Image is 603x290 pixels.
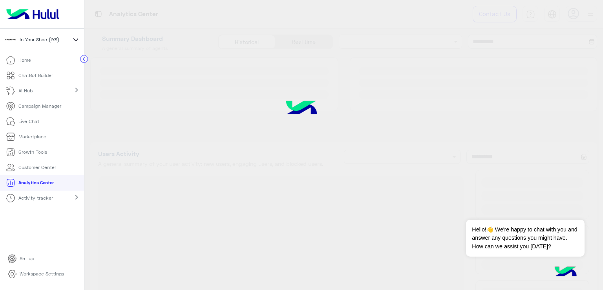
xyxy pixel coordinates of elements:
p: Analytics Center [18,179,54,186]
img: hulul-logo.png [552,259,579,286]
a: Set up [2,251,40,266]
p: Home [18,57,31,64]
img: 923305001092802 [4,33,16,46]
mat-icon: chevron_right [72,85,81,95]
p: Marketplace [18,133,46,140]
p: Workspace Settings [20,270,64,277]
span: Hello!👋 We're happy to chat with you and answer any questions you might have. How can we assist y... [466,220,584,257]
p: Activity tracker [18,195,53,202]
p: Campaign Manager [18,103,61,110]
img: Logo [3,6,62,22]
p: Customer Center [18,164,56,171]
a: Workspace Settings [2,266,70,282]
p: AI Hub [18,87,33,94]
img: hulul-logo.png [272,89,331,128]
p: Set up [20,255,34,262]
p: Growth Tools [18,149,47,156]
span: In Your Shoe (IYS) [20,36,59,43]
mat-icon: chevron_right [72,193,81,202]
p: ChatBot Builder [18,72,53,79]
p: Live Chat [18,118,39,125]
